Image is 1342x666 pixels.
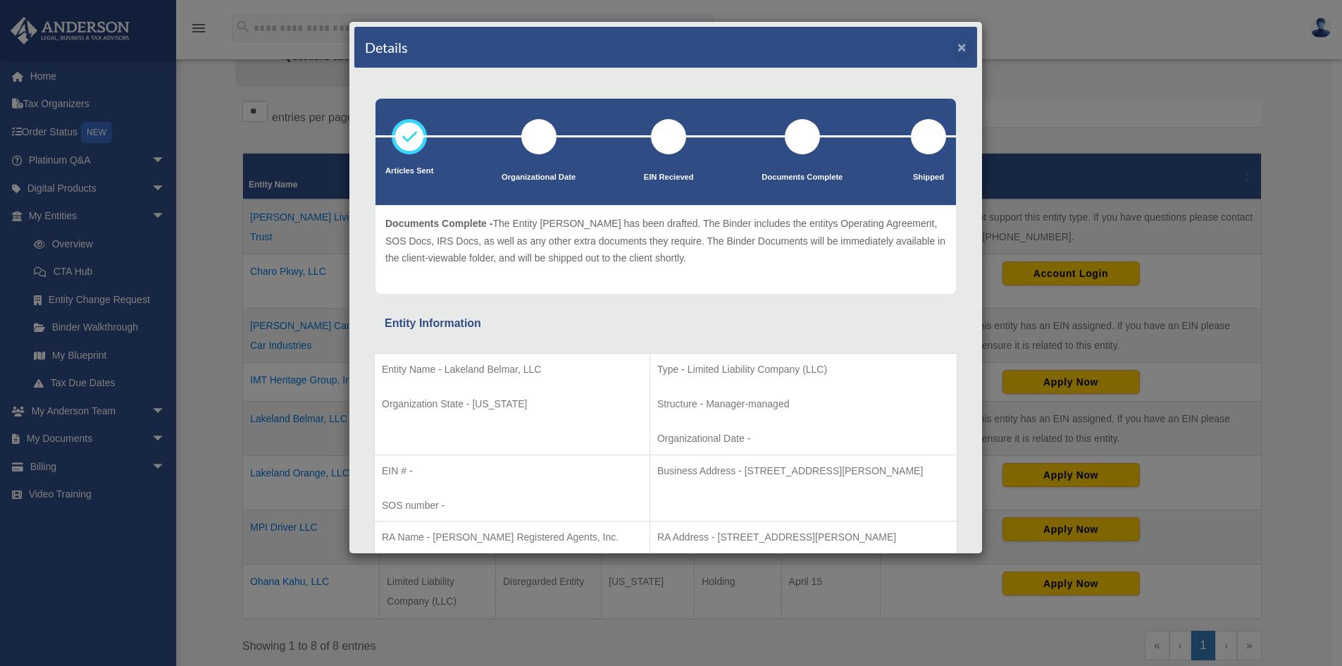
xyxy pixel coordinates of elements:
[382,361,642,378] p: Entity Name - Lakeland Belmar, LLC
[382,462,642,480] p: EIN # -
[657,430,950,448] p: Organizational Date -
[385,164,433,178] p: Articles Sent
[385,218,492,229] span: Documents Complete -
[365,37,408,57] h4: Details
[382,529,642,546] p: RA Name - [PERSON_NAME] Registered Agents, Inc.
[657,361,950,378] p: Type - Limited Liability Company (LLC)
[382,395,642,413] p: Organization State - [US_STATE]
[657,462,950,480] p: Business Address - [STREET_ADDRESS][PERSON_NAME]
[657,529,950,546] p: RA Address - [STREET_ADDRESS][PERSON_NAME]
[502,171,576,185] p: Organizational Date
[957,39,967,54] button: ×
[644,171,694,185] p: EIN Recieved
[382,497,642,514] p: SOS number -
[385,314,947,333] div: Entity Information
[657,395,950,413] p: Structure - Manager-managed
[385,215,946,267] p: The Entity [PERSON_NAME] has been drafted. The Binder includes the entitys Operating Agreement, S...
[762,171,843,185] p: Documents Complete
[911,171,946,185] p: Shipped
